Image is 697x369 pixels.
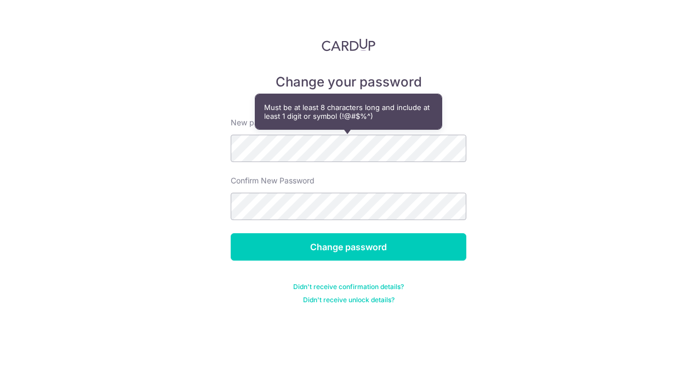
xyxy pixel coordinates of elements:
[322,38,375,51] img: CardUp Logo
[255,94,442,129] div: Must be at least 8 characters long and include at least 1 digit or symbol (!@#$%^)
[303,296,395,304] a: Didn't receive unlock details?
[231,73,466,91] h5: Change your password
[231,233,466,261] input: Change password
[293,282,404,291] a: Didn't receive confirmation details?
[231,175,315,186] label: Confirm New Password
[231,117,284,128] label: New password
